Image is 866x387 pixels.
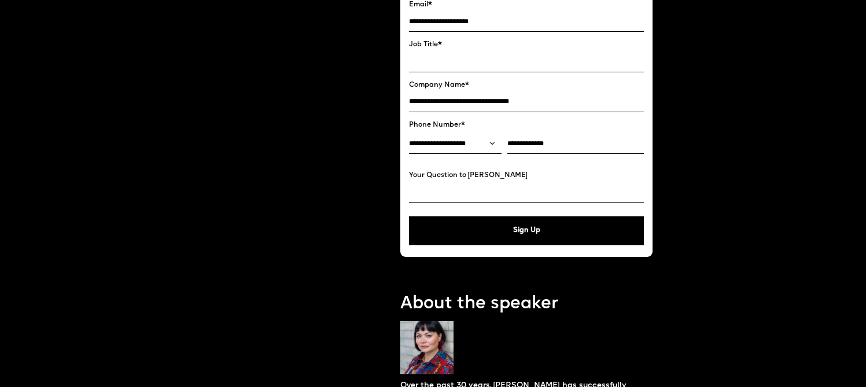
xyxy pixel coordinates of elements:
label: Job Title [409,40,644,49]
label: Your Question to [PERSON_NAME] [409,171,644,179]
label: Email [409,1,644,9]
button: Sign Up [409,216,644,245]
label: Phone Number [409,121,644,129]
label: Company Name [409,81,644,89]
p: About the speaker [400,292,653,316]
